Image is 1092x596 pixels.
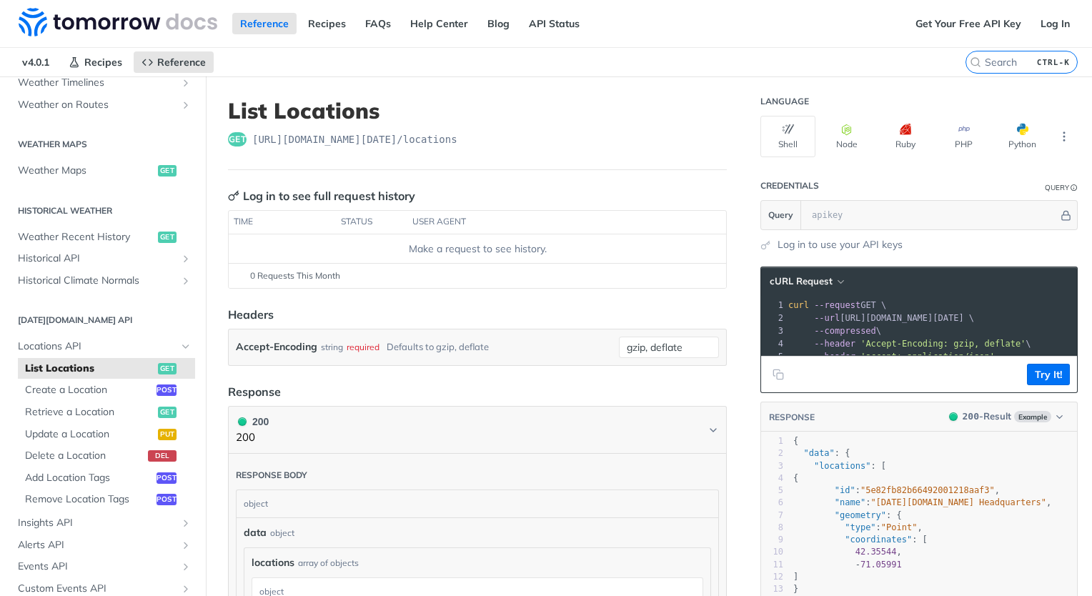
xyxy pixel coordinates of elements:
span: "Point" [881,522,918,532]
span: "coordinates" [845,535,912,545]
a: Weather TimelinesShow subpages for Weather Timelines [11,72,195,94]
a: Events APIShow subpages for Events API [11,556,195,577]
button: Show subpages for Historical API [180,253,192,264]
span: Weather Maps [18,164,154,178]
span: Events API [18,560,177,574]
span: get [158,363,177,374]
span: GET \ [788,300,886,310]
span: { [793,473,798,483]
button: RESPONSE [768,410,815,424]
a: Help Center [402,13,476,34]
span: Alerts API [18,538,177,552]
a: Create a Locationpost [18,379,195,401]
button: Try It! [1027,364,1070,385]
div: Language [760,96,809,107]
div: 200 [236,414,269,429]
div: 11 [761,559,783,571]
a: Insights APIShow subpages for Insights API [11,512,195,534]
button: Python [995,116,1050,157]
span: } [793,584,798,594]
div: 1 [761,435,783,447]
span: , [793,547,902,557]
span: Reference [157,56,206,69]
a: Add Location Tagspost [18,467,195,489]
span: Weather Timelines [18,76,177,90]
span: post [157,494,177,505]
div: Make a request to see history. [234,242,720,257]
th: time [229,211,336,234]
button: Show subpages for Alerts API [180,540,192,551]
span: Weather Recent History [18,230,154,244]
a: Weather on RoutesShow subpages for Weather on Routes [11,94,195,116]
span: \ [788,339,1031,349]
button: Ruby [878,116,933,157]
span: \ [788,326,881,336]
button: Query [761,201,801,229]
div: 6 [761,497,783,509]
span: List Locations [25,362,154,376]
span: get [228,132,247,146]
div: 13 [761,583,783,595]
div: 5 [761,350,785,363]
span: - [855,560,860,570]
button: Show subpages for Events API [180,561,192,572]
span: Historical Climate Normals [18,274,177,288]
h2: Weather Maps [11,138,195,151]
span: 71.05991 [860,560,902,570]
a: Locations APIHide subpages for Locations API [11,336,195,357]
svg: Key [228,190,239,202]
span: : , [793,497,1051,507]
a: Recipes [61,51,130,73]
a: Reference [232,13,297,34]
span: get [158,407,177,418]
div: string [321,337,343,357]
span: Retrieve a Location [25,405,154,419]
div: - Result [963,409,1011,424]
span: --request [814,300,860,310]
span: Custom Events API [18,582,177,596]
span: 200 [949,412,958,421]
p: 200 [236,429,269,446]
h2: [DATE][DOMAIN_NAME] API [11,314,195,327]
button: Copy to clipboard [768,364,788,385]
button: Show subpages for Historical Climate Normals [180,275,192,287]
span: Delete a Location [25,449,144,463]
span: get [158,165,177,177]
a: FAQs [357,13,399,34]
div: 4 [761,337,785,350]
div: Defaults to gzip, deflate [387,337,489,357]
span: Insights API [18,516,177,530]
button: Show subpages for Weather on Routes [180,99,192,111]
span: "geometry" [835,510,886,520]
a: Log In [1033,13,1078,34]
span: Weather on Routes [18,98,177,112]
a: Historical Climate NormalsShow subpages for Historical Climate Normals [11,270,195,292]
a: Update a Locationput [18,424,195,445]
a: Recipes [300,13,354,34]
svg: Chevron [708,424,719,436]
span: data [244,525,267,540]
span: 'Accept-Encoding: gzip, deflate' [860,339,1026,349]
div: 5 [761,485,783,497]
a: Alerts APIShow subpages for Alerts API [11,535,195,556]
button: Show subpages for Insights API [180,517,192,529]
div: 8 [761,522,783,534]
button: Show subpages for Weather Timelines [180,77,192,89]
span: Historical API [18,252,177,266]
button: Node [819,116,874,157]
div: required [347,337,379,357]
span: Example [1014,411,1051,422]
span: 'accept: application/json' [860,352,995,362]
a: Log in to use your API keys [778,237,903,252]
div: object [270,527,294,540]
span: post [157,472,177,484]
span: Add Location Tags [25,471,153,485]
svg: More ellipsis [1058,130,1071,143]
span: : [ [793,461,886,471]
i: Information [1071,184,1078,192]
span: 200 [963,411,979,422]
div: 3 [761,324,785,337]
span: "5e82fb82b66492001218aaf3" [860,485,995,495]
div: 1 [761,299,785,312]
a: API Status [521,13,587,34]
